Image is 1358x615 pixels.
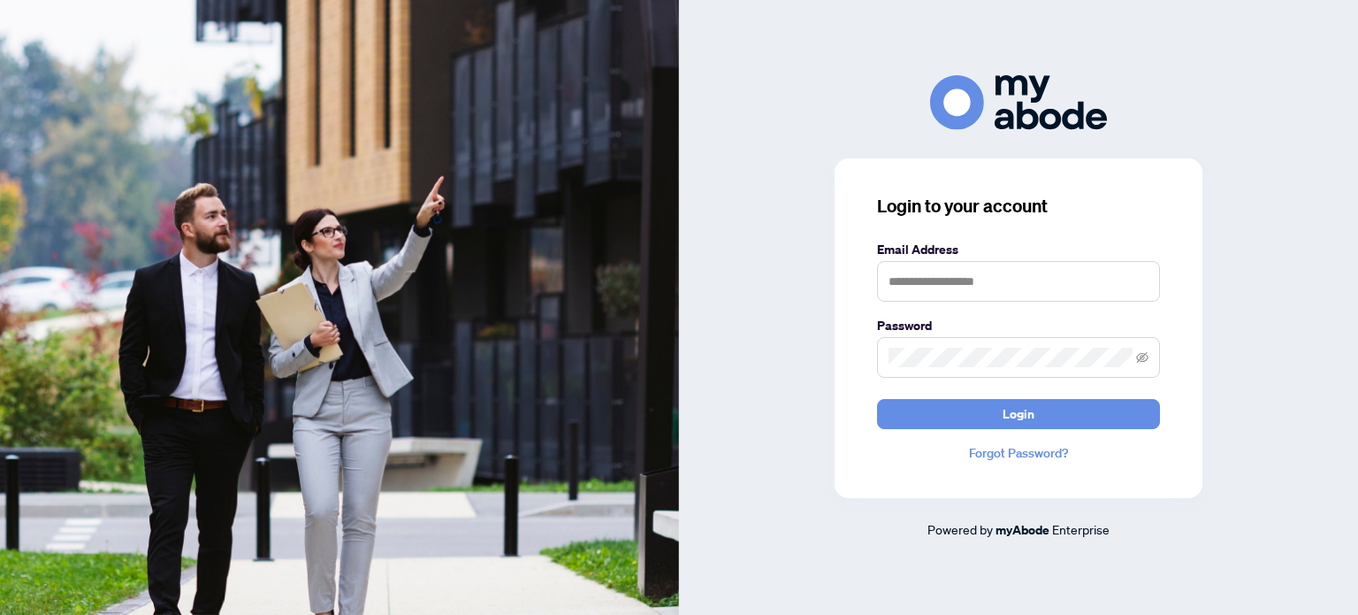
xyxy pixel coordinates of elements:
[877,443,1160,463] a: Forgot Password?
[1136,351,1148,364] span: eye-invisible
[877,399,1160,429] button: Login
[930,75,1107,129] img: ma-logo
[877,194,1160,219] h3: Login to your account
[927,521,993,537] span: Powered by
[996,520,1049,540] a: myAbode
[1003,400,1034,428] span: Login
[877,240,1160,259] label: Email Address
[877,316,1160,335] label: Password
[1052,521,1110,537] span: Enterprise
